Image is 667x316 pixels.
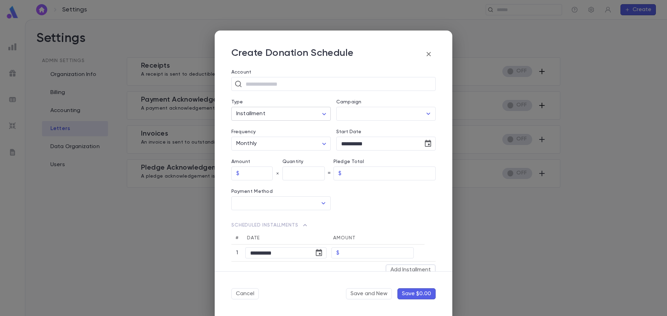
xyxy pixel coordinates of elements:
[312,246,326,260] button: Choose date, selected date is Sep 15, 2025
[231,107,331,121] div: Installment
[231,137,331,151] div: Monthly
[336,99,361,105] label: Campaign
[338,170,341,177] p: $
[346,288,392,299] button: Save and New
[231,189,331,194] p: Payment Method
[336,129,436,135] label: Start Date
[236,141,257,146] span: Monthly
[386,264,436,275] button: Add Installment
[423,109,433,119] button: Open
[231,69,436,75] label: Account
[336,249,339,256] p: $
[421,137,435,151] button: Choose date, selected date is Sep 15, 2025
[231,129,256,135] label: Frequency
[231,219,309,232] button: Scheduled Installments
[282,159,333,164] label: Quantity
[333,236,355,240] span: Amount
[231,159,282,164] label: Amount
[231,99,243,105] label: Type
[319,198,328,208] button: Open
[234,249,240,256] p: 1
[236,111,265,117] span: Installment
[397,288,436,299] button: Save $0.00
[231,47,354,61] p: Create Donation Schedule
[333,159,436,164] label: Pledge Total
[236,236,239,240] span: #
[231,288,259,299] button: Cancel
[247,236,260,240] span: Date
[236,170,239,177] p: $
[231,221,309,229] span: Scheduled Installments
[328,170,331,177] p: =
